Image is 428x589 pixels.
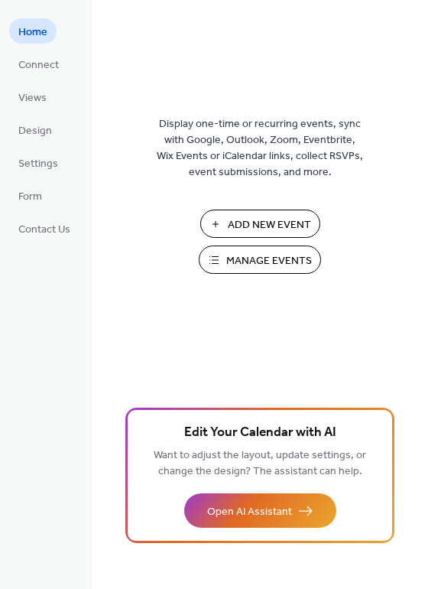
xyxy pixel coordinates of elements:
span: Connect [18,57,59,73]
span: Form [18,189,42,205]
a: Home [9,18,57,44]
button: Add New Event [200,210,320,238]
button: Manage Events [199,246,321,274]
span: Edit Your Calendar with AI [184,422,336,444]
span: Views [18,90,47,106]
span: Design [18,123,52,139]
span: Home [18,24,47,41]
span: Manage Events [226,253,312,269]
a: Contact Us [9,216,79,241]
span: Settings [18,156,58,172]
a: Design [9,117,61,142]
span: Add New Event [228,217,311,233]
span: Contact Us [18,222,70,238]
a: Form [9,183,51,208]
a: Views [9,84,56,109]
button: Open AI Assistant [184,493,336,528]
span: Display one-time or recurring events, sync with Google, Outlook, Zoom, Eventbrite, Wix Events or ... [157,116,363,181]
span: Want to adjust the layout, update settings, or change the design? The assistant can help. [154,445,366,482]
a: Connect [9,51,68,76]
span: Open AI Assistant [207,504,292,520]
a: Settings [9,150,67,175]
